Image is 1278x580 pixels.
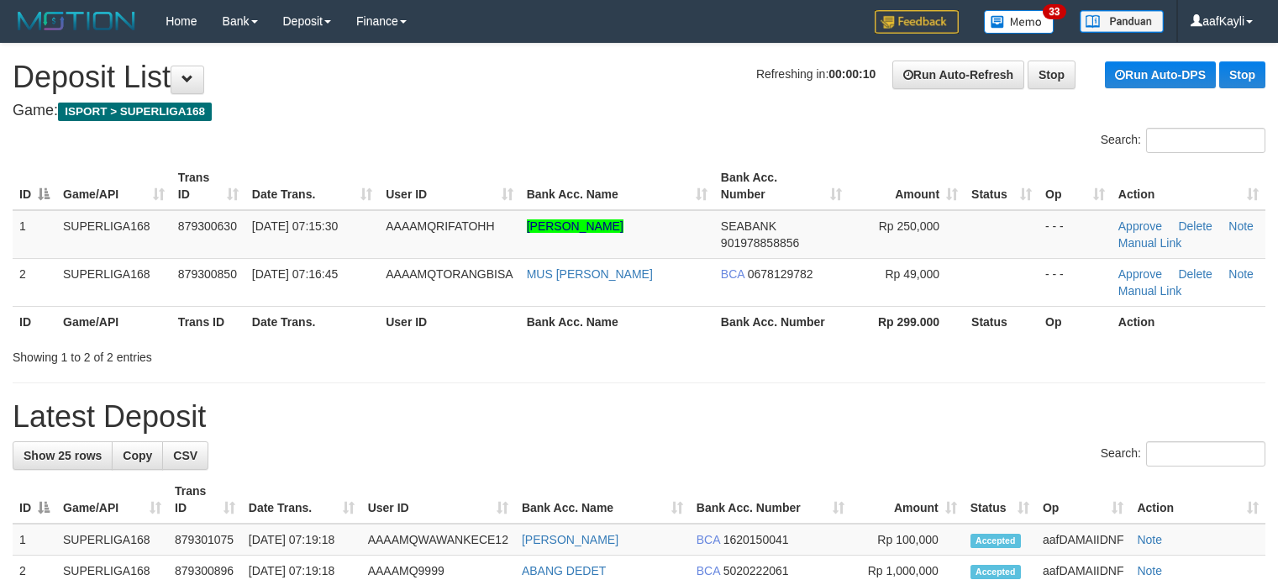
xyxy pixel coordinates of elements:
[1039,162,1112,210] th: Op: activate to sort column ascending
[828,67,876,81] strong: 00:00:10
[361,524,515,556] td: AAAAMQWAWANKECE12
[697,564,720,577] span: BCA
[1118,219,1162,233] a: Approve
[875,10,959,34] img: Feedback.jpg
[1036,476,1130,524] th: Op: activate to sort column ascending
[1112,162,1265,210] th: Action: activate to sort column ascending
[1105,61,1216,88] a: Run Auto-DPS
[964,476,1036,524] th: Status: activate to sort column ascending
[892,61,1024,89] a: Run Auto-Refresh
[1043,4,1065,19] span: 33
[13,524,56,556] td: 1
[851,524,964,556] td: Rp 100,000
[168,524,242,556] td: 879301075
[245,306,379,337] th: Date Trans.
[1039,258,1112,306] td: - - -
[1112,306,1265,337] th: Action
[520,306,714,337] th: Bank Acc. Name
[361,476,515,524] th: User ID: activate to sort column ascending
[13,162,56,210] th: ID: activate to sort column descending
[252,219,338,233] span: [DATE] 07:15:30
[984,10,1054,34] img: Button%20Memo.svg
[13,103,1265,119] h4: Game:
[721,236,799,250] span: Copy 901978858856 to clipboard
[690,476,851,524] th: Bank Acc. Number: activate to sort column ascending
[245,162,379,210] th: Date Trans.: activate to sort column ascending
[527,219,623,233] a: [PERSON_NAME]
[522,564,606,577] a: ABANG DEDET
[379,162,519,210] th: User ID: activate to sort column ascending
[1039,306,1112,337] th: Op
[1101,128,1265,153] label: Search:
[697,533,720,546] span: BCA
[1036,524,1130,556] td: aafDAMAIIDNF
[849,306,965,337] th: Rp 299.000
[1146,441,1265,467] input: Search:
[56,162,171,210] th: Game/API: activate to sort column ascending
[1137,564,1162,577] a: Note
[1118,284,1182,298] a: Manual Link
[242,524,361,556] td: [DATE] 07:19:18
[1228,267,1254,281] a: Note
[178,267,237,281] span: 879300850
[386,219,494,233] span: AAAAMQRIFATOHH
[13,61,1265,94] h1: Deposit List
[1146,128,1265,153] input: Search:
[1228,219,1254,233] a: Note
[1130,476,1265,524] th: Action: activate to sort column ascending
[965,306,1039,337] th: Status
[1137,533,1162,546] a: Note
[723,564,789,577] span: Copy 5020222061 to clipboard
[58,103,212,121] span: ISPORT > SUPERLIGA168
[1178,267,1212,281] a: Delete
[13,441,113,470] a: Show 25 rows
[171,306,245,337] th: Trans ID
[24,449,102,462] span: Show 25 rows
[242,476,361,524] th: Date Trans.: activate to sort column ascending
[56,524,168,556] td: SUPERLIGA168
[748,267,813,281] span: Copy 0678129782 to clipboard
[56,210,171,259] td: SUPERLIGA168
[1080,10,1164,33] img: panduan.png
[171,162,245,210] th: Trans ID: activate to sort column ascending
[178,219,237,233] span: 879300630
[162,441,208,470] a: CSV
[520,162,714,210] th: Bank Acc. Name: activate to sort column ascending
[56,306,171,337] th: Game/API
[386,267,513,281] span: AAAAMQTORANGBISA
[13,400,1265,434] h1: Latest Deposit
[851,476,964,524] th: Amount: activate to sort column ascending
[1101,441,1265,467] label: Search:
[13,8,140,34] img: MOTION_logo.png
[13,476,56,524] th: ID: activate to sort column descending
[56,476,168,524] th: Game/API: activate to sort column ascending
[168,476,242,524] th: Trans ID: activate to sort column ascending
[112,441,163,470] a: Copy
[723,533,789,546] span: Copy 1620150041 to clipboard
[252,267,338,281] span: [DATE] 07:16:45
[714,306,849,337] th: Bank Acc. Number
[522,533,618,546] a: [PERSON_NAME]
[527,267,653,281] a: MUS [PERSON_NAME]
[721,219,776,233] span: SEABANK
[970,534,1021,548] span: Accepted
[970,565,1021,579] span: Accepted
[1118,236,1182,250] a: Manual Link
[1219,61,1265,88] a: Stop
[13,342,520,366] div: Showing 1 to 2 of 2 entries
[849,162,965,210] th: Amount: activate to sort column ascending
[756,67,876,81] span: Refreshing in:
[173,449,197,462] span: CSV
[879,219,939,233] span: Rp 250,000
[1118,267,1162,281] a: Approve
[13,210,56,259] td: 1
[721,267,744,281] span: BCA
[1028,61,1076,89] a: Stop
[515,476,690,524] th: Bank Acc. Name: activate to sort column ascending
[1039,210,1112,259] td: - - -
[123,449,152,462] span: Copy
[13,306,56,337] th: ID
[379,306,519,337] th: User ID
[714,162,849,210] th: Bank Acc. Number: activate to sort column ascending
[965,162,1039,210] th: Status: activate to sort column ascending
